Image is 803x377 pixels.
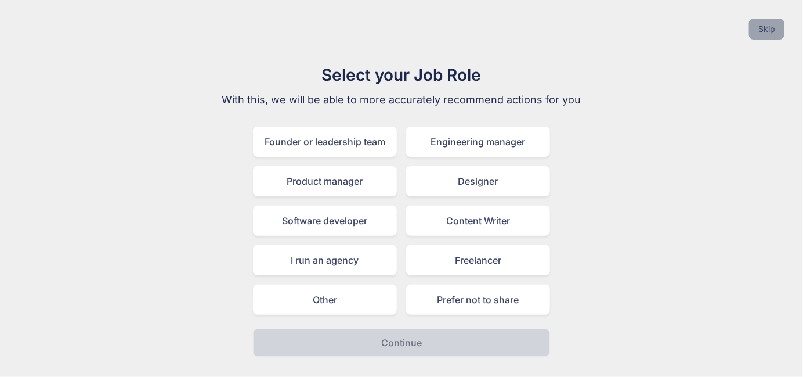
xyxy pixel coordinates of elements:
[253,329,550,357] button: Continue
[406,285,550,315] div: Prefer not to share
[253,127,397,157] div: Founder or leadership team
[253,285,397,315] div: Other
[749,19,784,40] button: Skip
[253,166,397,196] div: Product manager
[381,336,422,350] p: Continue
[207,63,596,87] h1: Select your Job Role
[253,245,397,275] div: I run an agency
[253,206,397,236] div: Software developer
[406,127,550,157] div: Engineering manager
[406,245,550,275] div: Freelancer
[406,166,550,196] div: Designer
[207,92,596,108] p: With this, we will be able to more accurately recommend actions for you
[406,206,550,236] div: Content Writer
